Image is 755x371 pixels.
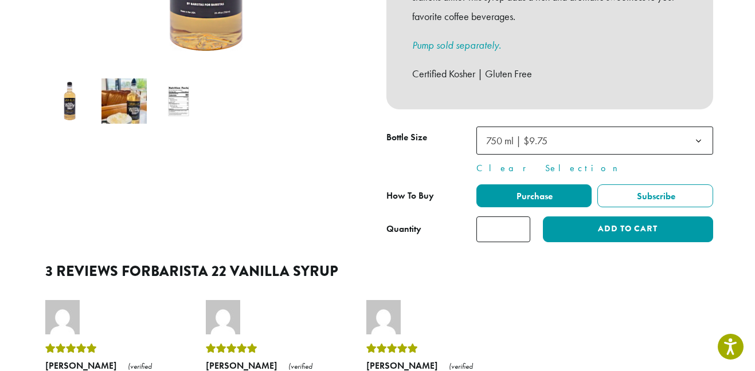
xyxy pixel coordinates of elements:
[206,340,338,357] div: Rated 5 out of 5
[412,38,501,52] a: Pump sold separately.
[101,78,147,124] img: Barista 22 Vanilla Syrup - Image 2
[476,216,530,242] input: Product quantity
[412,64,687,84] p: Certified Kosher | Gluten Free
[45,263,710,280] h2: 3 reviews for
[486,134,547,147] span: 750 ml | $9.75
[476,127,713,155] span: 750 ml | $9.75
[156,78,201,124] img: Barista 22 Vanilla Syrup - Image 3
[476,161,713,175] a: Clear Selection
[482,129,559,152] span: 750 ml | $9.75
[151,261,338,282] span: Barista 22 Vanilla Syrup
[386,190,434,202] span: How To Buy
[543,216,713,242] button: Add to cart
[386,129,476,146] label: Bottle Size
[635,190,675,202] span: Subscribe
[45,340,177,357] div: Rated 5 out of 5
[386,222,421,236] div: Quantity
[515,190,553,202] span: Purchase
[366,340,498,357] div: Rated 5 out of 5
[47,78,92,124] img: Barista 22 Vanilla Syrup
